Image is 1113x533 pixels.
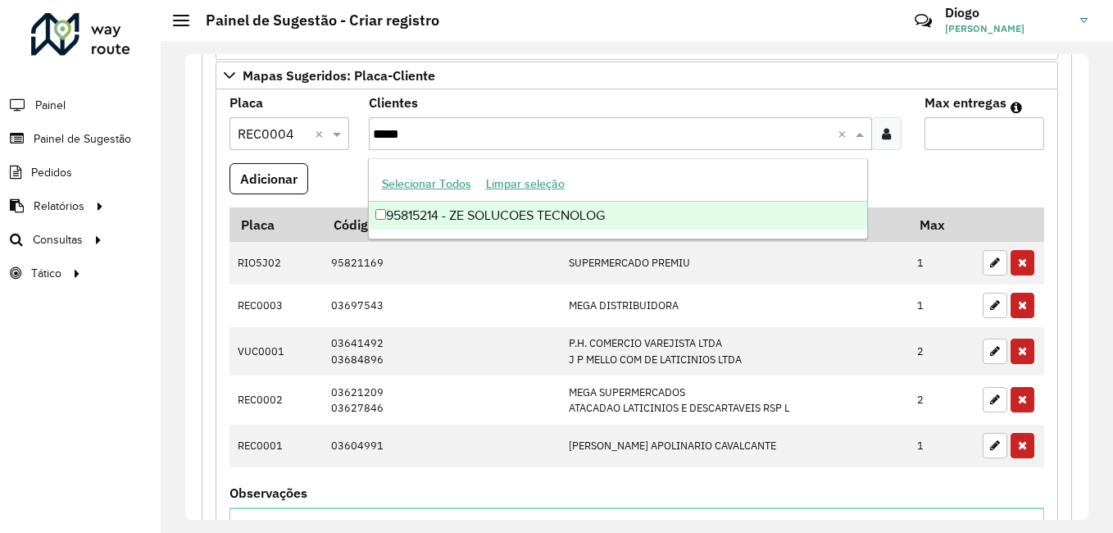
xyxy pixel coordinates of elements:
[909,242,974,285] td: 1
[322,376,560,424] td: 03621209 03627846
[315,124,329,143] span: Clear all
[561,425,909,467] td: [PERSON_NAME] APOLINARIO CAVALCANTE
[945,21,1068,36] span: [PERSON_NAME]
[375,171,479,197] button: Selecionar Todos
[909,207,974,242] th: Max
[33,231,83,248] span: Consultas
[34,130,131,148] span: Painel de Sugestão
[909,425,974,467] td: 1
[479,171,572,197] button: Limpar seleção
[924,93,1006,112] label: Max entregas
[909,285,974,327] td: 1
[229,285,322,327] td: REC0003
[322,207,560,242] th: Código Cliente
[322,327,560,376] td: 03641492 03684896
[35,97,66,114] span: Painel
[243,69,435,82] span: Mapas Sugeridos: Placa-Cliente
[838,124,852,143] span: Clear all
[229,327,322,376] td: VUC0001
[945,5,1068,20] h3: Diogo
[369,202,868,230] div: 95815214 - ZE SOLUCOES TECNOLOG
[216,61,1058,89] a: Mapas Sugeridos: Placa-Cliente
[561,242,909,285] td: SUPERMERCADO PREMIU
[909,376,974,424] td: 2
[561,376,909,424] td: MEGA SUPERMERCADOS ATACADAO LATICINIOS E DESCARTAVEIS RSP L
[229,376,322,424] td: REC0002
[561,327,909,376] td: P.H. COMERCIO VAREJISTA LTDA J P MELLO COM DE LATICINIOS LTDA
[368,158,869,239] ng-dropdown-panel: Options list
[229,207,322,242] th: Placa
[322,285,560,327] td: 03697543
[229,483,307,503] label: Observações
[34,198,84,215] span: Relatórios
[1011,101,1022,114] em: Máximo de clientes que serão colocados na mesma rota com os clientes informados
[909,327,974,376] td: 2
[31,164,72,181] span: Pedidos
[31,265,61,282] span: Tático
[906,3,941,39] a: Contato Rápido
[322,242,560,285] td: 95821169
[229,93,263,112] label: Placa
[322,425,560,467] td: 03604991
[229,163,308,194] button: Adicionar
[189,11,439,30] h2: Painel de Sugestão - Criar registro
[561,285,909,327] td: MEGA DISTRIBUIDORA
[229,242,322,285] td: RIO5J02
[229,425,322,467] td: REC0001
[369,93,418,112] label: Clientes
